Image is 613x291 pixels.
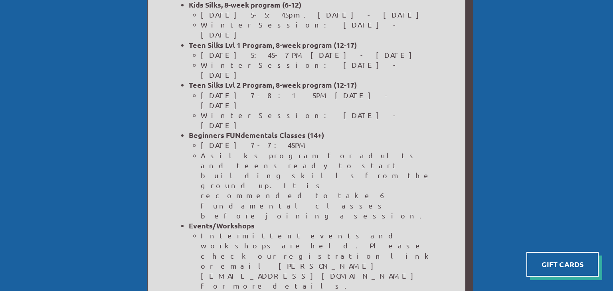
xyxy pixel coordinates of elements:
li: Intermittent events and workshops are held. Please check our registration link or email [PERSON_N... [201,230,436,291]
li: [DATE] 5:45-7PM [DATE] - [DATE] [201,50,436,60]
b: Teen Silks Lvl 2 Program, 8-week program (12-17) [189,80,357,89]
strong: Events/Workshops [189,221,255,230]
li: [DATE] 7-7:45PM [201,140,436,150]
li: Winter Session: [DATE] - [DATE] [201,60,436,80]
li: [DATE] 5-5:45pm. [DATE] - [DATE] [201,10,436,20]
li: [DATE] 7-8:15PM [DATE] - [DATE] [201,90,436,110]
b: Teen Silks Lvl 1 Program, 8-week program (12-17) [189,40,357,49]
li: Winter Session: [DATE] - [DATE] [201,20,436,39]
li: A silks program for adults and teens ready to start building skills from the ground up. It is rec... [201,150,436,220]
strong: Beginners FUNdementals Classes (14+) [189,130,324,140]
li: Winter Session: [DATE] - [DATE] [201,110,436,130]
